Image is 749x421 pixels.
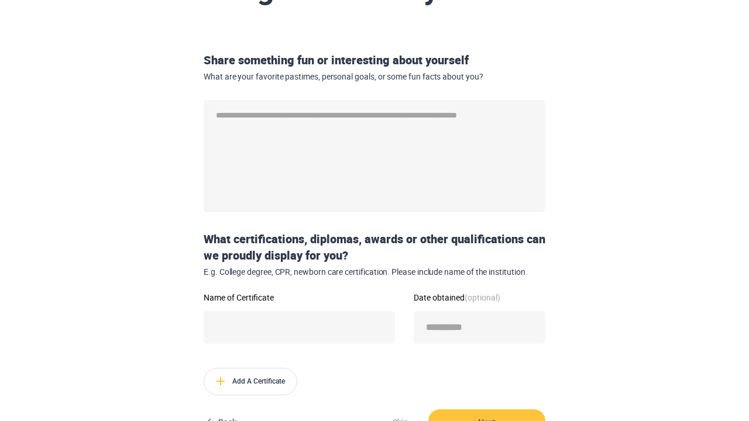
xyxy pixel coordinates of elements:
[199,52,550,81] div: Share something fun or interesting about yourself
[204,368,297,395] span: Add A Certificate
[204,294,395,302] label: Name of Certificate
[204,72,545,82] span: What are your favorite pastimes, personal goals, or some fun facts about you?
[414,292,500,303] span: Date obtained
[204,368,297,395] button: Add A Certificate
[199,231,550,277] div: What certifications, diplomas, awards or other qualifications can we proudly display for you?
[204,267,545,277] span: E.g. College degree, CPR, newborn care certification. Please include name of the institution.
[465,292,500,303] strong: (optional)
